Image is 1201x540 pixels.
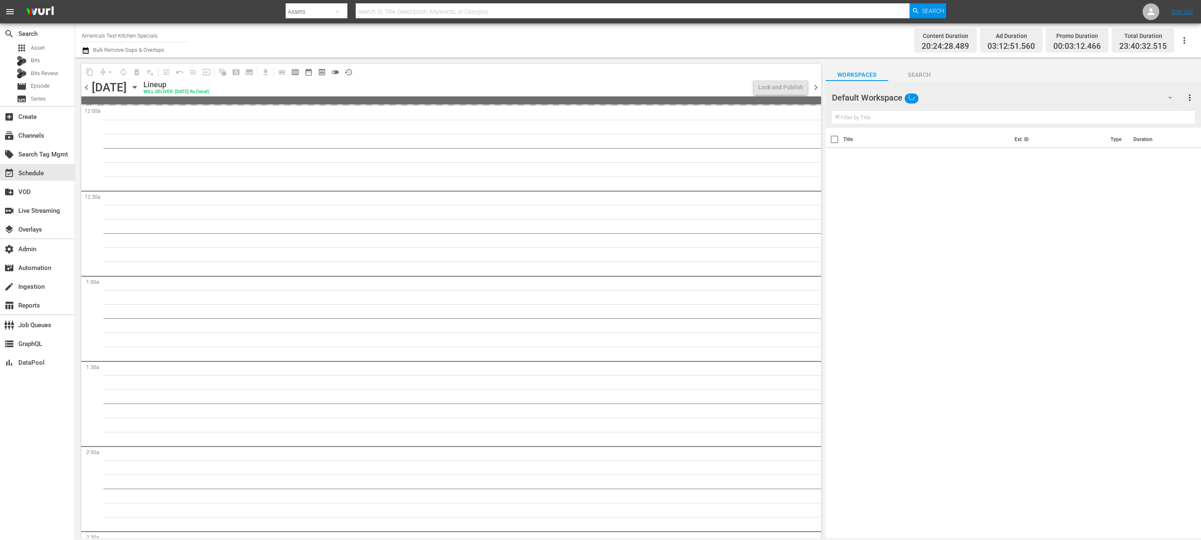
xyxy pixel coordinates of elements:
span: Admin [4,244,14,254]
button: Lock and Publish [754,80,807,95]
span: Series [31,95,46,103]
span: Automation [4,263,14,273]
th: Title [843,128,1010,151]
button: more_vert [1185,88,1195,108]
span: Copy Lineup [83,66,96,79]
span: preview_outlined [318,68,326,76]
span: Episode [31,82,50,90]
span: Create Series Block [243,66,256,79]
span: Create Search Block [229,66,243,79]
span: Search [4,29,14,39]
div: WILL DELIVER: [DATE] 9a (local) [143,89,209,95]
span: Create [4,112,14,122]
div: Lock and Publish [758,80,803,95]
span: View Backup [315,66,329,79]
span: Search Tag Mgmt [4,149,14,159]
th: Ext. ID [1010,128,1106,151]
span: Search [888,70,951,80]
span: Fill episodes with ad slates [186,66,200,79]
img: ans4CAIJ8jUAAAAAAAAAAAAAAAAAAAAAAAAgQb4GAAAAAAAAAAAAAAAAAAAAAAAAJMjXAAAAAAAAAAAAAAAAAAAAAAAAgAT5G... [20,2,60,22]
span: Search [922,3,944,18]
span: more_vert [1185,93,1195,103]
span: Live Streaming [4,206,14,216]
span: Overlays [4,225,14,235]
span: Month Calendar View [302,66,315,79]
div: [DATE] [92,81,127,94]
div: Total Duration [1119,30,1167,42]
span: DataPool [4,358,14,368]
span: Week Calendar View [289,66,302,79]
span: 24 hours Lineup View is OFF [329,66,342,79]
span: Workspaces [826,70,888,80]
th: Duration [1128,128,1178,151]
div: Lineup [143,80,209,89]
div: Default Workspace [832,86,1180,109]
span: Series [17,94,27,104]
div: Ad Duration [987,30,1035,42]
span: Bits Review [31,69,58,78]
span: date_range_outlined [304,68,313,76]
span: VOD [4,187,14,197]
span: Job Queues [4,320,14,330]
span: Schedule [4,168,14,178]
span: Download as CSV [256,64,272,80]
a: Sign Out [1171,8,1193,15]
div: Bits [17,56,27,66]
span: Bits [31,56,40,65]
span: Bulk Remove Gaps & Overlaps [92,47,164,53]
span: Refresh All Search Blocks [213,64,229,80]
span: Revert to Primary Episode [173,66,186,79]
div: Promo Duration [1053,30,1101,42]
span: Episode [17,81,27,91]
span: toggle_off [331,68,339,76]
span: Update Metadata from Key Asset [200,66,213,79]
span: chevron_left [81,82,92,93]
div: Bits Review [17,68,27,78]
span: chevron_right [811,82,821,93]
span: 03:12:51.560 [987,42,1035,51]
span: Remove Gaps & Overlaps [96,66,117,79]
span: 23:40:32.515 [1119,42,1167,51]
span: Ingestion [4,282,14,292]
span: View History [342,66,355,79]
span: Reports [4,300,14,310]
span: Day Calendar View [272,64,289,80]
span: 00:03:12.466 [1053,42,1101,51]
span: menu [5,7,15,17]
span: Asset [17,43,27,53]
span: Asset [31,44,45,52]
th: Type [1106,128,1128,151]
span: Channels [4,131,14,141]
span: Loop Content [117,66,130,79]
span: history_outlined [344,68,353,76]
span: 20:24:28.489 [922,42,969,51]
button: Search [910,3,946,18]
span: calendar_view_week_outlined [291,68,299,76]
div: Content Duration [922,30,969,42]
span: GraphQL [4,339,14,349]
